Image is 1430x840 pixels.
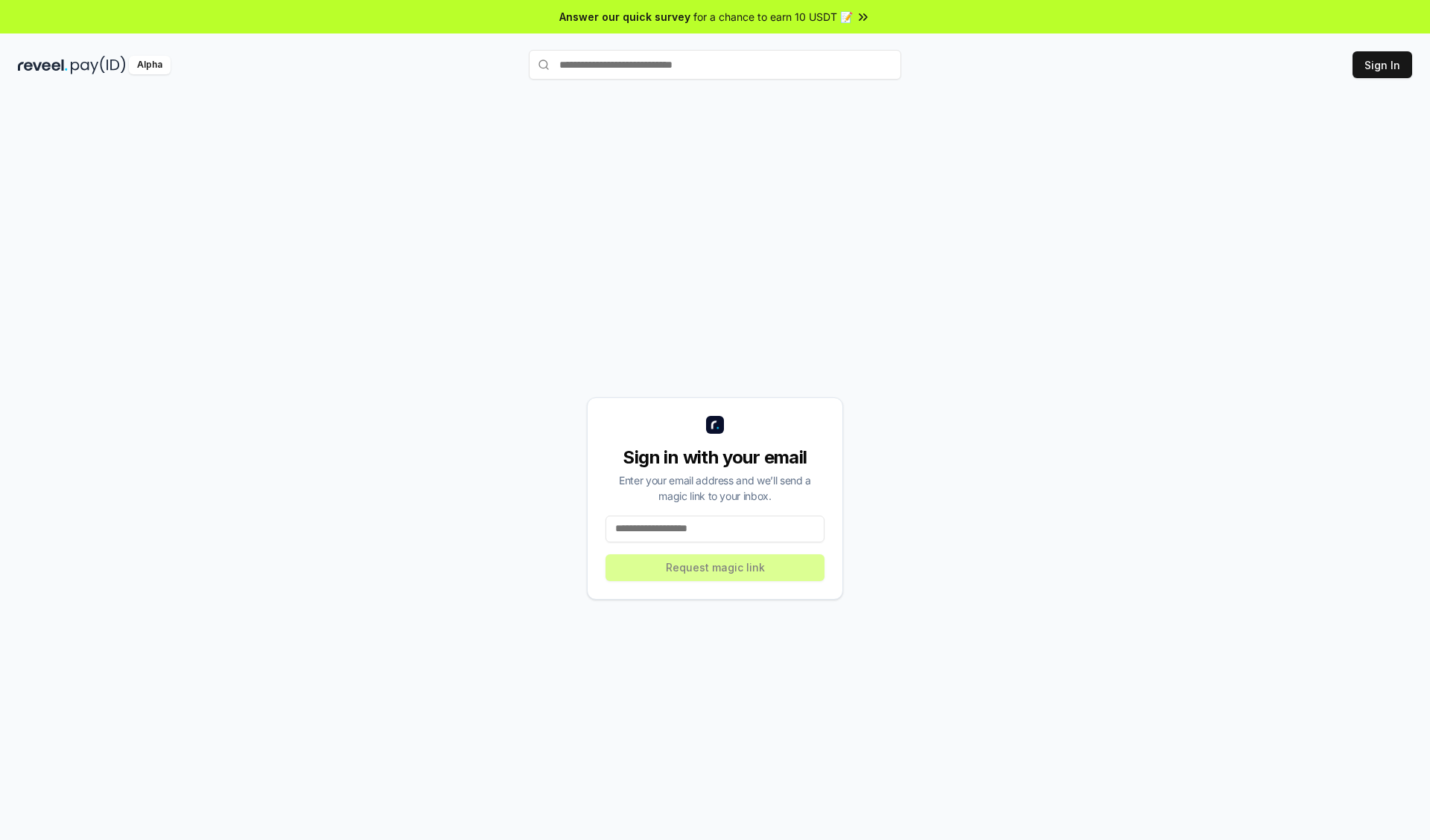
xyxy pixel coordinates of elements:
div: Enter your email address and we’ll send a magic link to your inbox. [606,472,824,504]
img: reveel_dark [18,56,68,74]
img: logo_small [706,416,724,434]
div: Alpha [129,56,171,74]
button: Sign In [1353,51,1412,78]
div: Sign in with your email [606,446,824,469]
span: for a chance to earn 10 USDT 📝 [693,9,853,25]
img: pay_id [71,56,126,74]
span: Answer our quick survey [559,9,690,25]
